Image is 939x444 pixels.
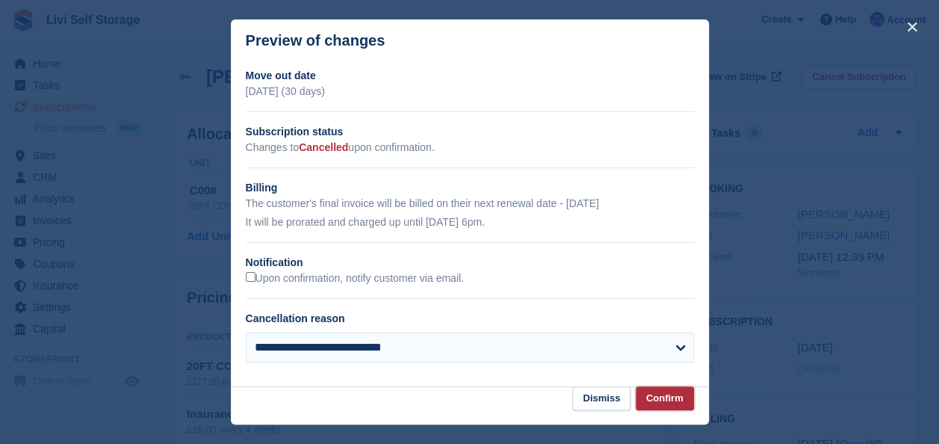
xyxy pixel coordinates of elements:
button: Dismiss [572,386,630,411]
h2: Notification [246,255,694,271]
h2: Move out date [246,68,694,84]
p: Changes to upon confirmation. [246,140,694,155]
p: It will be prorated and charged up until [DATE] 6pm. [246,215,694,230]
p: [DATE] (30 days) [246,84,694,99]
p: The customer's final invoice will be billed on their next renewal date - [DATE] [246,196,694,212]
p: Preview of changes [246,32,385,49]
h2: Billing [246,180,694,196]
h2: Subscription status [246,124,694,140]
input: Upon confirmation, notify customer via email. [246,272,255,282]
span: Cancelled [299,141,348,153]
button: close [900,15,924,39]
label: Cancellation reason [246,312,345,324]
button: Confirm [636,386,694,411]
label: Upon confirmation, notify customer via email. [246,272,464,286]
